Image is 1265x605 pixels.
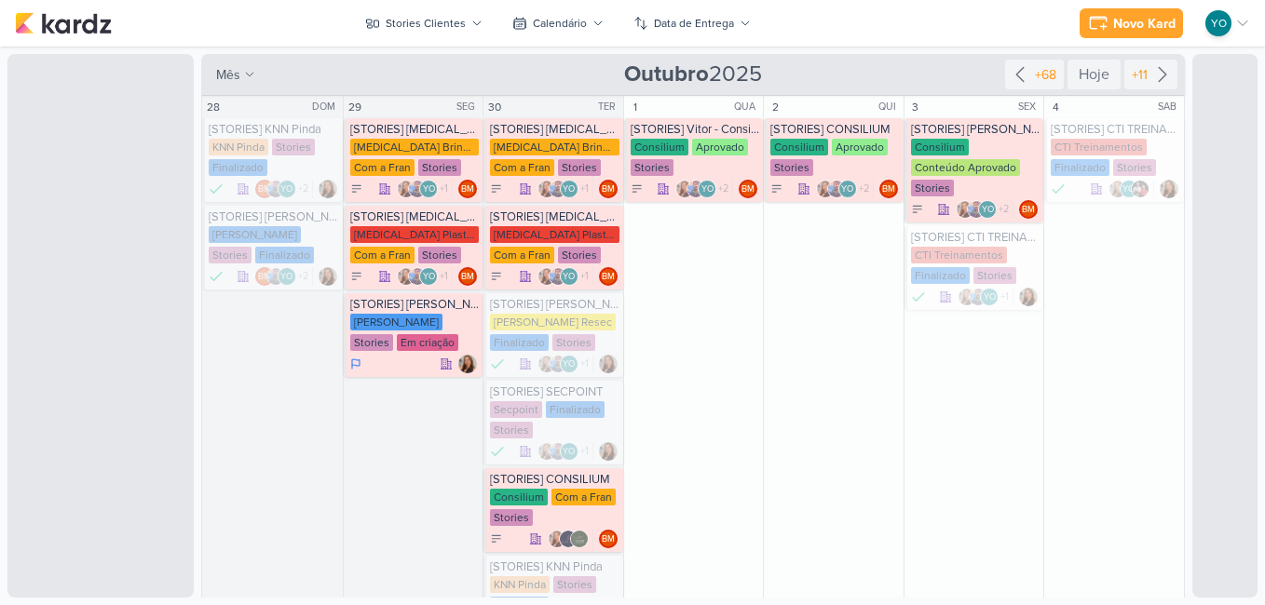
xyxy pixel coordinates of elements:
[419,180,438,198] div: Yasmin Oliveira
[209,247,252,263] div: Stories
[350,356,361,371] div: Em Andamento
[546,401,605,418] div: Finalizado
[1131,180,1149,198] img: cti direção
[272,139,315,155] div: Stories
[816,180,835,198] img: Franciluce Carvalho
[1160,180,1178,198] img: Franciluce Carvalho
[841,185,853,195] p: YO
[350,122,480,137] div: [STORIES] ALLEGRA BRINDES
[490,226,619,243] div: [MEDICAL_DATA] Plasticos PJ
[312,100,341,114] div: DOM
[255,180,274,198] div: Beth Monteiro
[490,270,503,283] div: A Fazer
[766,98,784,116] div: 2
[1113,14,1176,34] div: Novo Kard
[255,180,313,198] div: Colaboradores: Beth Monteiro, Guilherme Savio, Yasmin Oliveira, knnpinda@gmail.com, financeiro.kn...
[397,267,453,286] div: Colaboradores: Franciluce Carvalho, Guilherme Savio, Yasmin Oliveira, Allegra Plásticos e Brindes...
[350,334,393,351] div: Stories
[958,288,976,306] img: Franciluce Carvalho
[1051,122,1180,137] div: [STORIES] CTI TREINAMENTOS
[827,180,846,198] img: Guilherme Savio
[209,267,224,286] div: Finalizado
[739,180,757,198] div: Responsável: Beth Monteiro
[1051,139,1147,155] div: CTI Treinamentos
[319,180,337,198] div: Responsável: Franciluce Carvalho
[911,159,1020,176] div: Conteúdo Aprovado
[266,267,285,286] img: Guilherme Savio
[209,139,268,155] div: KNN Pinda
[631,139,688,155] div: Consilium
[1128,65,1151,85] div: +11
[599,267,618,286] div: Responsável: Beth Monteiro
[739,180,757,198] div: Beth Monteiro
[204,98,223,116] div: 28
[350,314,442,330] div: [PERSON_NAME]
[490,472,619,487] div: [STORIES] CONSILIUM
[1113,159,1156,176] div: Stories
[1031,65,1060,85] div: +68
[296,181,308,196] span: +2
[350,209,480,224] div: [STORIES] ALLEGRA PLÁSTICOS
[956,200,1013,219] div: Colaboradores: Franciluce Carvalho, Guilherme Savio, Yasmin Oliveira, Jani Policarpo, DP & RH Aná...
[485,98,504,116] div: 30
[770,139,828,155] div: Consilium
[280,185,292,195] p: YO
[1158,100,1182,114] div: SAB
[578,444,589,459] span: +1
[1122,185,1135,195] p: YO
[999,289,1009,304] span: +1
[319,267,337,286] img: Franciluce Carvalho
[537,180,556,198] img: Franciluce Carvalho
[687,180,705,198] img: Guilherme Savio
[1019,288,1038,306] img: Franciluce Carvalho
[397,180,453,198] div: Colaboradores: Franciluce Carvalho, Guilherme Savio, Yasmin Oliveira, Allegra Plásticos e Brindes...
[209,122,339,137] div: [STORIES] KNN Pinda
[716,181,728,196] span: +2
[537,442,556,461] img: Franciluce Carvalho
[423,185,435,195] p: YO
[490,122,619,137] div: [STORIES] ALLEGRA BRINDES
[350,139,480,155] div: [MEDICAL_DATA] Brindes PF
[537,355,593,373] div: Colaboradores: Franciluce Carvalho, Guilherme Savio, Yasmin Oliveira, Simone Regina Sa
[1160,180,1178,198] div: Responsável: Franciluce Carvalho
[911,180,954,196] div: Stories
[458,180,477,198] div: Responsável: Beth Monteiro
[549,267,567,286] img: Guilherme Savio
[1080,8,1183,38] button: Novo Kard
[578,269,589,284] span: +1
[980,288,999,306] div: Yasmin Oliveira
[1046,98,1065,116] div: 4
[537,180,593,198] div: Colaboradores: Franciluce Carvalho, Guilherme Savio, Yasmin Oliveira, Allegra Plásticos e Brindes...
[549,355,567,373] img: Guilherme Savio
[490,355,505,373] div: Finalizado
[278,267,296,286] div: Yasmin Oliveira
[397,267,415,286] img: Franciluce Carvalho
[570,530,589,548] img: DP & RH Análise Consultiva
[770,182,783,195] div: A Fazer
[278,180,296,198] div: Yasmin Oliveira
[490,209,619,224] div: [STORIES] ALLEGRA PLÁSTICOS
[350,159,415,176] div: Com a Fran
[490,442,505,461] div: Finalizado
[816,180,874,198] div: Colaboradores: Franciluce Carvalho, Guilherme Savio, Yasmin Oliveira, Jani Policarpo, DP & RH Aná...
[911,203,924,216] div: A Fazer
[1211,15,1227,32] p: YO
[490,139,619,155] div: [MEDICAL_DATA] Brindes PF
[967,200,986,219] img: Guilherme Savio
[255,267,313,286] div: Colaboradores: Beth Monteiro, Guilherme Savio, Yasmin Oliveira, knnpinda@gmail.com, financeiro.kn...
[701,185,714,195] p: YO
[548,530,593,548] div: Colaboradores: Franciluce Carvalho, Jani Policarpo, DP & RH Análise Consultiva
[599,355,618,373] img: Franciluce Carvalho
[319,180,337,198] img: Franciluce Carvalho
[549,442,567,461] img: Guilherme Savio
[1019,200,1038,219] div: Beth Monteiro
[266,180,285,198] img: Guilherme Savio
[631,122,760,137] div: [STORIES] Vitor - Consilium
[438,181,448,196] span: +1
[350,270,363,283] div: A Fazer
[548,530,566,548] img: Franciluce Carvalho
[770,122,900,137] div: [STORIES] CONSILIUM
[978,200,997,219] div: Yasmin Oliveira
[553,576,596,593] div: Stories
[280,273,292,282] p: YO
